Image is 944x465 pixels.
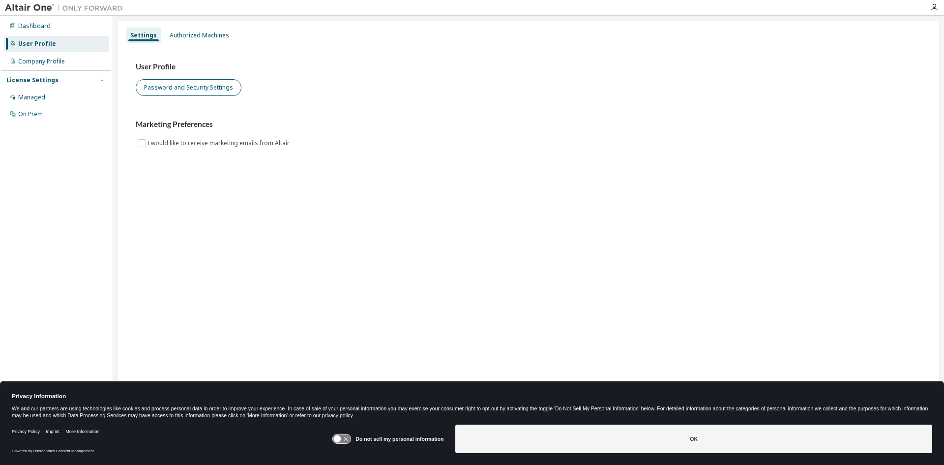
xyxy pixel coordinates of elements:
[170,31,229,39] div: Authorized Machines
[147,137,292,149] label: I would like to receive marketing emails from Altair
[6,76,59,84] div: License Settings
[18,22,51,30] div: Dashboard
[5,3,128,13] img: Altair One
[136,120,921,129] h3: Marketing Preferences
[136,79,241,96] button: Password and Security Settings
[130,31,157,39] div: Settings
[18,93,45,101] div: Managed
[136,62,921,72] h3: User Profile
[18,58,65,65] div: Company Profile
[18,40,56,48] div: User Profile
[18,110,43,118] div: On Prem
